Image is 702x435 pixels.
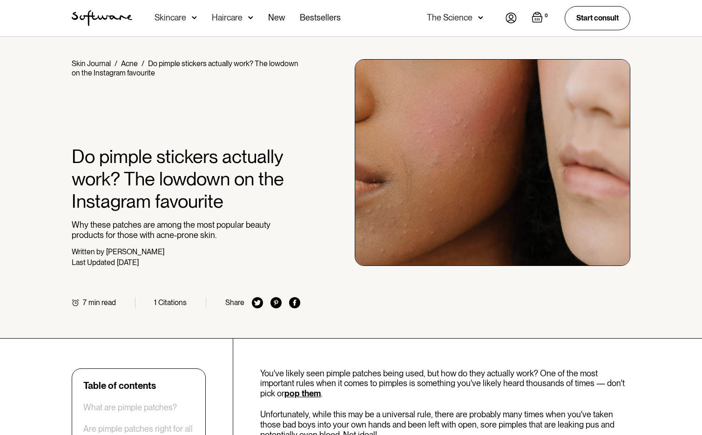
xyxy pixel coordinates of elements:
a: Open empty cart [532,12,550,25]
h1: Do pimple stickers actually work? The lowdown on the Instagram favourite [72,145,300,212]
div: Do pimple stickers actually work? The lowdown on the Instagram favourite [72,59,298,77]
div: Written by [72,247,104,256]
div: 0 [543,12,550,20]
p: Why these patches are among the most popular beauty products for those with acne-prone skin. [72,220,300,240]
div: [PERSON_NAME] [106,247,164,256]
div: Haircare [212,13,243,22]
div: The Science [427,13,472,22]
div: / [142,59,144,68]
div: Last Updated [72,258,115,267]
div: 7 [83,298,87,307]
a: Start consult [565,6,630,30]
a: home [72,10,132,26]
img: arrow down [478,13,483,22]
a: Acne [121,59,138,68]
img: twitter icon [252,297,263,308]
img: Software Logo [72,10,132,26]
div: Citations [158,298,187,307]
p: You've likely seen pimple patches being used, but how do they actually work? One of the most impo... [260,368,630,399]
div: / [115,59,117,68]
img: arrow down [192,13,197,22]
a: Skin Journal [72,59,111,68]
div: min read [88,298,116,307]
div: Skincare [155,13,186,22]
div: Table of contents [83,380,156,391]
a: What are pimple patches? [83,402,177,413]
div: [DATE] [117,258,139,267]
img: facebook icon [289,297,300,308]
div: Share [225,298,244,307]
img: arrow down [248,13,253,22]
div: 1 [154,298,156,307]
a: pop them [284,388,321,398]
img: pinterest icon [270,297,282,308]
